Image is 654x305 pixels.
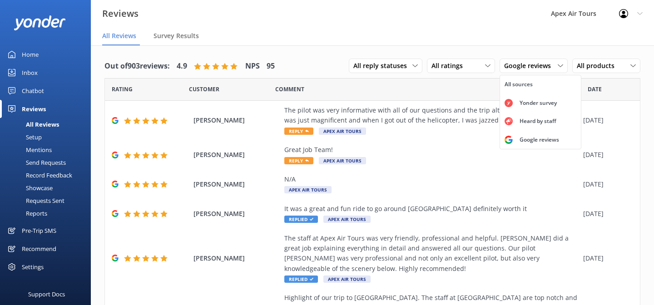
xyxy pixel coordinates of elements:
[284,105,579,126] div: The pilot was very informative with all of our questions and the trip although only 10 minutes wa...
[284,157,313,164] span: Reply
[5,182,53,194] div: Showcase
[513,98,564,108] div: Yonder survey
[583,115,629,125] div: [DATE]
[193,150,280,160] span: [PERSON_NAME]
[193,253,280,263] span: [PERSON_NAME]
[112,85,133,93] span: Date
[22,240,56,258] div: Recommend
[5,169,72,182] div: Record Feedback
[22,82,44,100] div: Chatbot
[22,221,56,240] div: Pre-Trip SMS
[319,128,366,135] span: Apex Air Tours
[102,31,136,40] span: All Reviews
[22,258,44,276] div: Settings
[588,85,602,93] span: Date
[583,209,629,219] div: [DATE]
[513,135,566,144] div: Google reviews
[189,85,219,93] span: Date
[583,150,629,160] div: [DATE]
[431,61,468,71] span: All ratings
[193,115,280,125] span: [PERSON_NAME]
[284,233,579,274] div: The staff at Apex Air Tours was very friendly, professional and helpful. [PERSON_NAME] did a grea...
[353,61,412,71] span: All reply statuses
[5,182,91,194] a: Showcase
[5,118,91,131] a: All Reviews
[5,156,66,169] div: Send Requests
[284,174,579,184] div: N/A
[284,145,579,155] div: Great Job Team!
[22,64,38,82] div: Inbox
[504,61,556,71] span: Google reviews
[5,207,47,220] div: Reports
[323,216,371,223] span: Apex Air Tours
[177,60,187,72] h4: 4.9
[28,285,65,303] div: Support Docs
[583,179,629,189] div: [DATE]
[284,128,313,135] span: Reply
[5,207,91,220] a: Reports
[102,6,139,21] h3: Reviews
[193,209,280,219] span: [PERSON_NAME]
[193,179,280,189] span: [PERSON_NAME]
[5,118,59,131] div: All Reviews
[284,186,332,193] span: Apex Air Tours
[577,61,620,71] span: All products
[5,194,64,207] div: Requests Sent
[267,60,275,72] h4: 95
[284,216,318,223] span: Replied
[319,157,366,164] span: Apex Air Tours
[284,204,579,214] div: It was a great and fun ride to go around [GEOGRAPHIC_DATA] definitely worth it
[22,100,46,118] div: Reviews
[154,31,199,40] span: Survey Results
[513,117,563,126] div: Heard by staff
[583,253,629,263] div: [DATE]
[323,275,371,283] span: Apex Air Tours
[5,169,91,182] a: Record Feedback
[14,15,66,30] img: yonder-white-logo.png
[104,60,170,72] h4: Out of 903 reviews:
[505,80,533,89] div: All sources
[5,194,91,207] a: Requests Sent
[245,60,260,72] h4: NPS
[5,131,91,143] a: Setup
[5,131,42,143] div: Setup
[22,45,39,64] div: Home
[5,143,91,156] a: Mentions
[5,143,52,156] div: Mentions
[284,275,318,283] span: Replied
[5,156,91,169] a: Send Requests
[275,85,304,93] span: Question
